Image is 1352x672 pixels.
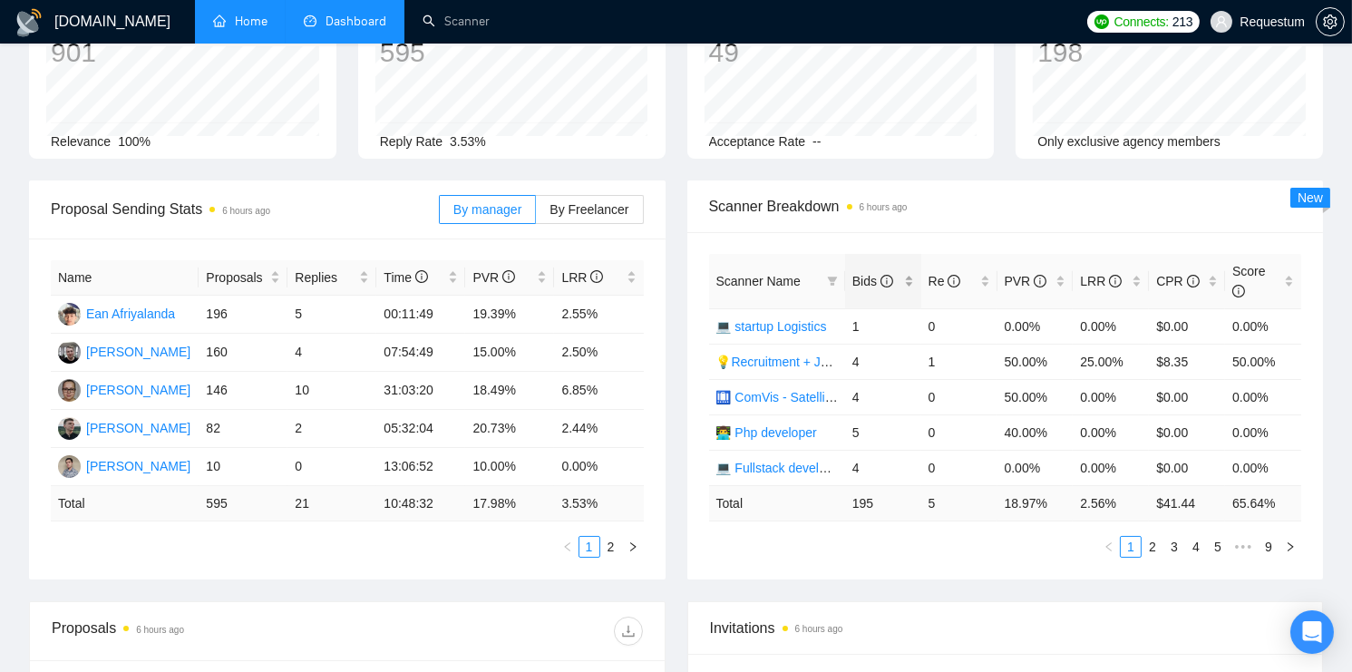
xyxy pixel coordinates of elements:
span: Proposal Sending Stats [51,198,439,220]
span: Only exclusive agency members [1037,134,1221,149]
td: 00:11:49 [376,296,465,334]
td: 50.00% [1225,344,1301,379]
span: PVR [1005,274,1047,288]
td: 82 [199,410,287,448]
td: 6.85% [554,372,643,410]
span: info-circle [1109,275,1122,287]
span: info-circle [590,270,603,283]
span: filter [823,268,841,295]
div: Ean Afriyalanda [86,304,175,324]
li: 9 [1258,536,1279,558]
td: 10:48:32 [376,486,465,521]
td: 5 [921,485,997,521]
a: VL[PERSON_NAME] [58,344,190,358]
a: 💡Recruitment + Job platform UI/UX [716,355,922,369]
td: 07:54:49 [376,334,465,372]
td: 146 [199,372,287,410]
div: [PERSON_NAME] [86,418,190,438]
li: Previous Page [1098,536,1120,558]
img: IK [58,379,81,402]
td: 17.98 % [465,486,554,521]
td: $0.00 [1149,450,1225,485]
span: Score [1232,264,1266,298]
span: right [1285,541,1296,552]
td: 5 [845,414,921,450]
a: setting [1316,15,1345,29]
li: Next Page [1279,536,1301,558]
span: dashboard [304,15,316,27]
a: EAEan Afriyalanda [58,306,175,320]
th: Proposals [199,260,287,296]
td: $0.00 [1149,308,1225,344]
td: 25.00% [1073,344,1149,379]
span: right [627,541,638,552]
a: AS[PERSON_NAME] [58,420,190,434]
a: IK[PERSON_NAME] [58,382,190,396]
a: 1 [579,537,599,557]
td: 50.00% [997,344,1074,379]
span: Relevance [51,134,111,149]
span: info-circle [1034,275,1046,287]
td: 160 [199,334,287,372]
td: 65.64 % [1225,485,1301,521]
a: 👨‍💻 Php developer [716,425,817,440]
span: ••• [1229,536,1258,558]
a: 9 [1259,537,1279,557]
span: LRR [561,270,603,285]
span: 100% [118,134,151,149]
td: 0.00% [1073,450,1149,485]
td: $ 41.44 [1149,485,1225,521]
a: 3 [1164,537,1184,557]
span: info-circle [502,270,515,283]
span: Dashboard [326,14,386,29]
td: 40.00% [997,414,1074,450]
li: 3 [1163,536,1185,558]
div: [PERSON_NAME] [86,380,190,400]
td: 0.00% [1073,308,1149,344]
span: Bids [852,274,893,288]
span: New [1298,190,1323,205]
a: BK[PERSON_NAME] [58,458,190,472]
td: 18.97 % [997,485,1074,521]
span: By manager [453,202,521,217]
td: 0 [921,308,997,344]
td: 2 [287,410,376,448]
time: 6 hours ago [136,625,184,635]
td: 0.00% [1225,308,1301,344]
span: By Freelancer [550,202,628,217]
a: searchScanner [423,14,490,29]
td: 2.50% [554,334,643,372]
span: 3.53% [450,134,486,149]
span: info-circle [948,275,960,287]
img: upwork-logo.png [1094,15,1109,29]
a: 💻 Fullstack development [716,461,861,475]
td: 20.73% [465,410,554,448]
td: 1 [845,308,921,344]
li: 4 [1185,536,1207,558]
td: 10.00% [465,448,554,486]
span: Reply Rate [380,134,443,149]
div: Proposals [52,617,347,646]
td: 10 [199,448,287,486]
td: 0.00% [1073,414,1149,450]
time: 6 hours ago [795,624,843,634]
span: Replies [295,268,355,287]
time: 6 hours ago [222,206,270,216]
span: left [1104,541,1114,552]
li: 5 [1207,536,1229,558]
td: 19.39% [465,296,554,334]
td: 0.00% [997,308,1074,344]
span: Proposals [206,268,267,287]
td: 0.00% [1225,379,1301,414]
td: $0.00 [1149,379,1225,414]
a: 4 [1186,537,1206,557]
li: Next Page [622,536,644,558]
a: 2 [1143,537,1162,557]
td: 10 [287,372,376,410]
td: $8.35 [1149,344,1225,379]
td: 196 [199,296,287,334]
span: 213 [1172,12,1192,32]
span: Time [384,270,427,285]
td: 0 [921,379,997,414]
td: 2.44% [554,410,643,448]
